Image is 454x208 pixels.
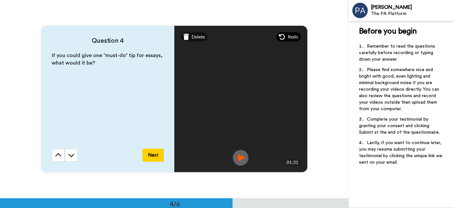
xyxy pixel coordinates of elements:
span: Lastly, if you want to continue later, you may resume submitting your testimonial by clicking the... [359,141,444,165]
span: Redo [288,34,298,40]
div: [PERSON_NAME] [371,4,454,10]
span: If you could give one “must-do” tip for essays, what would it be? [52,53,164,66]
span: Complete your testimonial by granting your consent and clicking Submit at the end of the question... [359,117,440,135]
div: 01:31 [284,159,301,166]
span: Please find somewhere nice and bright with good, even lighting and minimal background noise if yo... [359,67,440,111]
div: Delete [181,32,208,41]
button: Next [142,149,164,162]
span: Delete [192,34,205,40]
span: Remember to read the questions carefully before recording or typing down your answer. [359,44,436,62]
h4: Question 4 [52,36,164,45]
div: Redo [276,32,301,41]
span: Before you begin [359,27,417,35]
div: The PA Platform [371,11,454,17]
img: ic_record_play.svg [233,150,248,166]
img: Profile Image [352,3,368,18]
